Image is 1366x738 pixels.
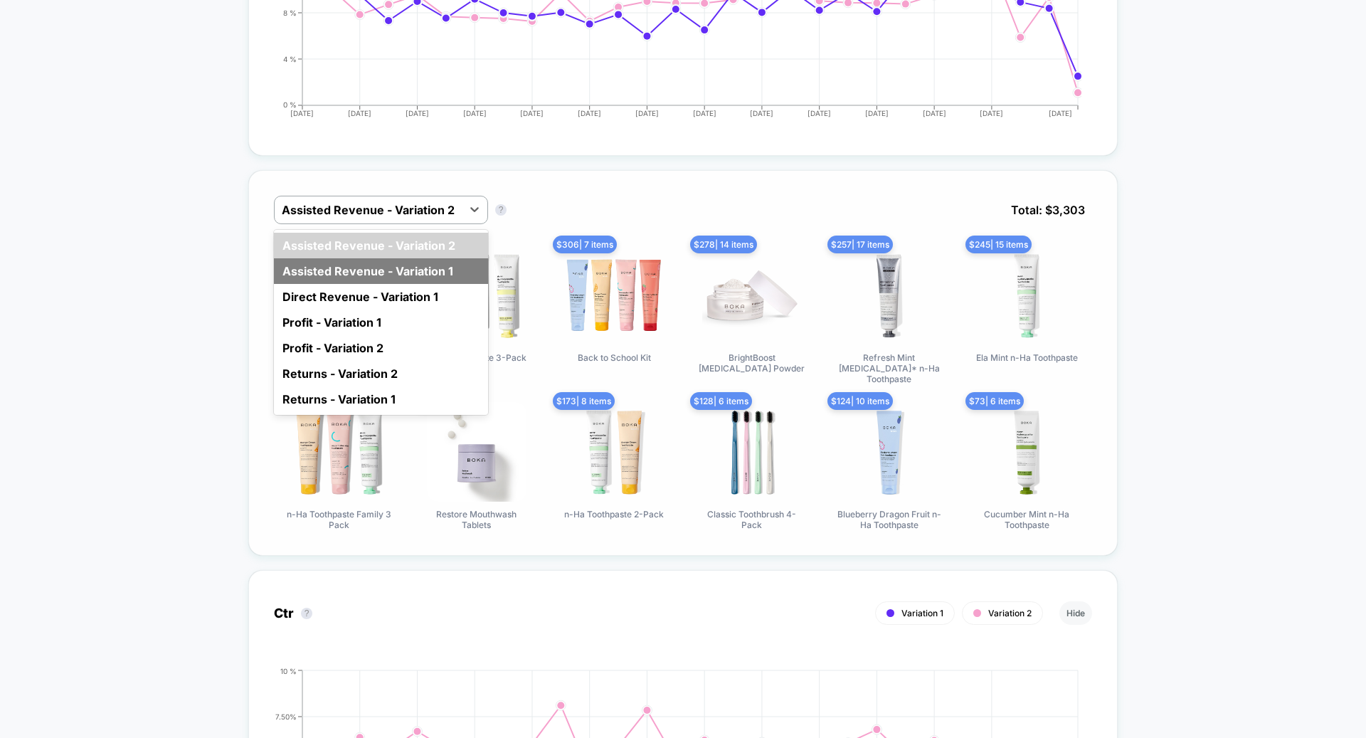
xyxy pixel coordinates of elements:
img: Blueberry Dragon Fruit n-Ha Toothpaste [840,402,939,502]
tspan: [DATE] [693,109,716,117]
tspan: [DATE] [520,109,544,117]
span: Restore Mouthwash Tablets [423,509,530,530]
span: $ 73 | 6 items [965,392,1024,410]
tspan: [DATE] [1049,109,1072,117]
tspan: [DATE] [348,109,371,117]
img: Refresh Mint Whitening* n-Ha Toothpaste [840,246,939,345]
span: BrightBoost [MEDICAL_DATA] Powder [699,352,805,374]
span: Ela Mint n-Ha Toothpaste [976,352,1078,363]
span: Back to School Kit [578,352,651,363]
img: Restore Mouthwash Tablets [427,402,526,502]
tspan: [DATE] [463,109,487,117]
img: Cucumber Mint n-Ha Toothpaste [977,402,1076,502]
span: $ 124 | 10 items [827,392,893,410]
span: Total: $ 3,303 [1004,196,1092,224]
tspan: 7.50% [275,712,297,720]
span: $ 257 | 17 items [827,236,893,253]
tspan: 4 % [283,54,297,63]
tspan: 10 % [280,666,297,675]
tspan: [DATE] [923,109,946,117]
span: n-Ha Toothpaste 2-Pack [564,509,664,520]
span: Refresh Mint [MEDICAL_DATA]* n-Ha Toothpaste [836,352,943,384]
tspan: [DATE] [808,109,831,117]
img: Ela Mint n-Ha Toothpaste [977,246,1076,345]
div: Returns - Variation 2 [274,361,488,386]
tspan: [DATE] [980,109,1004,117]
tspan: 8 % [283,8,297,16]
span: Variation 2 [988,608,1032,618]
span: $ 278 | 14 items [690,236,757,253]
span: $ 173 | 8 items [553,392,615,410]
img: BrightBoost Whitening Powder [702,246,802,345]
img: Back to School Kit [564,246,664,345]
tspan: [DATE] [406,109,429,117]
span: Classic Toothbrush 4-Pack [699,509,805,530]
span: $ 245 | 15 items [965,236,1032,253]
span: $ 128 | 6 items [690,392,752,410]
span: $ 306 | 7 items [553,236,617,253]
button: ? [495,204,507,216]
tspan: [DATE] [290,109,314,117]
img: n-Ha Toothpaste Family 3 Pack [290,402,389,502]
button: ? [301,608,312,619]
div: Returns - Variation 1 [274,386,488,412]
span: n-Ha Toothpaste Family 3 Pack [286,509,393,530]
tspan: 0 % [283,100,297,109]
div: Assisted Revenue - Variation 1 [274,258,488,284]
div: Direct Revenue - Variation 1 [274,284,488,310]
span: Cucumber Mint n-Ha Toothpaste [973,509,1080,530]
div: Assisted Revenue - Variation 2 [274,233,488,258]
div: Profit - Variation 2 [274,335,488,361]
span: Variation 1 [901,608,943,618]
tspan: [DATE] [578,109,601,117]
span: Blueberry Dragon Fruit n-Ha Toothpaste [836,509,943,530]
tspan: [DATE] [865,109,889,117]
img: Classic Toothbrush 4-Pack [702,402,802,502]
tspan: [DATE] [635,109,659,117]
img: n-Ha Toothpaste 2-Pack [564,402,664,502]
div: Profit - Variation 1 [274,310,488,335]
button: Hide [1059,601,1092,625]
tspan: [DATE] [750,109,773,117]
